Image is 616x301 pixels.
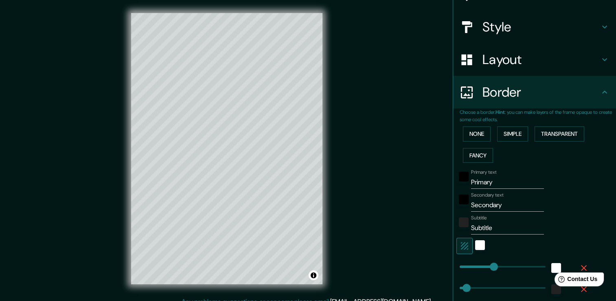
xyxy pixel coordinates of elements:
h4: Layout [482,51,600,68]
button: Transparent [535,126,584,142]
button: Simple [497,126,528,142]
button: white [475,240,485,250]
h4: Style [482,19,600,35]
label: Secondary text [471,192,504,199]
label: Primary text [471,169,496,176]
label: Subtitle [471,215,487,221]
button: None [463,126,491,142]
p: Choose a border. : you can make layers of the frame opaque to create some cool effects. [460,108,616,123]
div: Layout [453,43,616,76]
button: Toggle attribution [309,270,318,280]
iframe: Help widget launcher [544,269,607,292]
button: Fancy [463,148,493,163]
b: Hint [495,109,505,115]
button: color-222222 [459,217,469,227]
h4: Border [482,84,600,100]
button: black [459,172,469,181]
div: Border [453,76,616,108]
button: black [459,195,469,204]
button: white [551,263,561,273]
div: Style [453,11,616,43]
